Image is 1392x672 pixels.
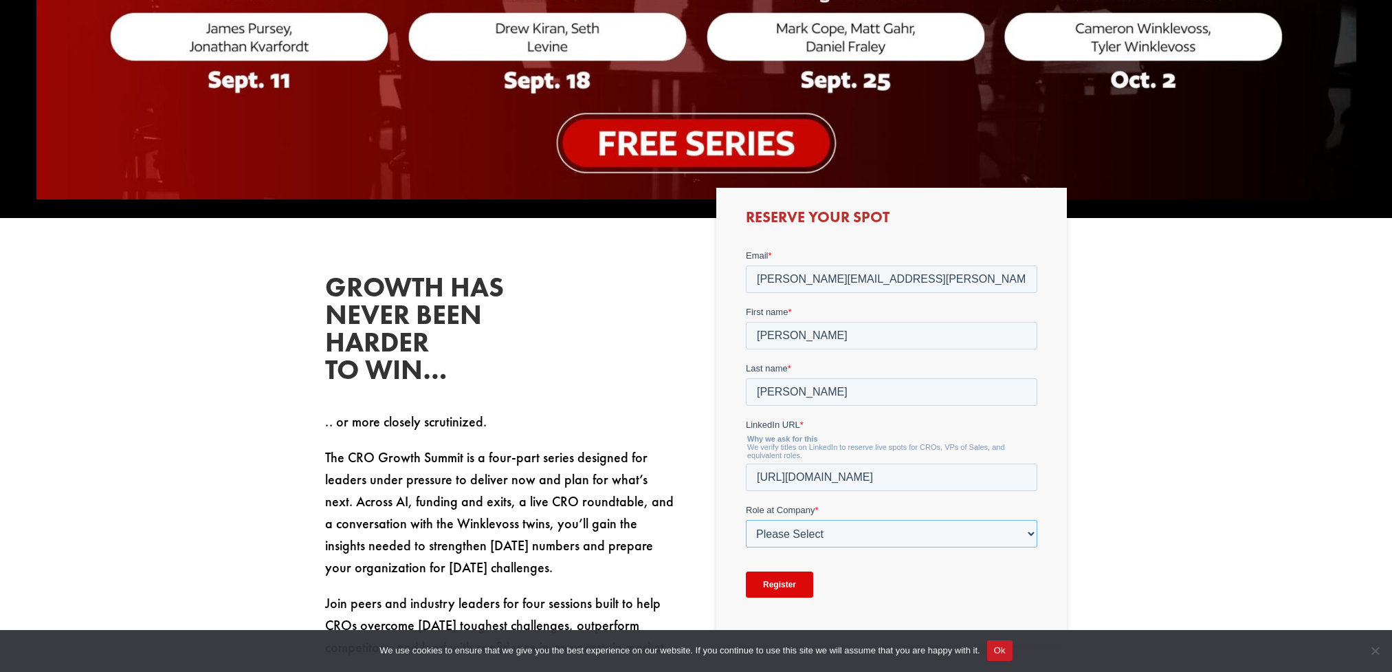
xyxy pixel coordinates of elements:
[325,448,674,576] span: The CRO Growth Summit is a four-part series designed for leaders under pressure to deliver now an...
[325,274,531,391] h2: Growth has never been harder to win…
[1368,644,1382,658] span: No
[746,210,1037,232] h3: Reserve Your Spot
[379,644,980,658] span: We use cookies to ensure that we give you the best experience on our website. If you continue to ...
[325,413,487,431] span: .. or more closely scrutinized.
[325,594,667,656] span: Join peers and industry leaders for four sessions built to help CROs overcome [DATE] toughest cha...
[987,640,1013,661] button: Ok
[746,249,1037,623] iframe: Form 0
